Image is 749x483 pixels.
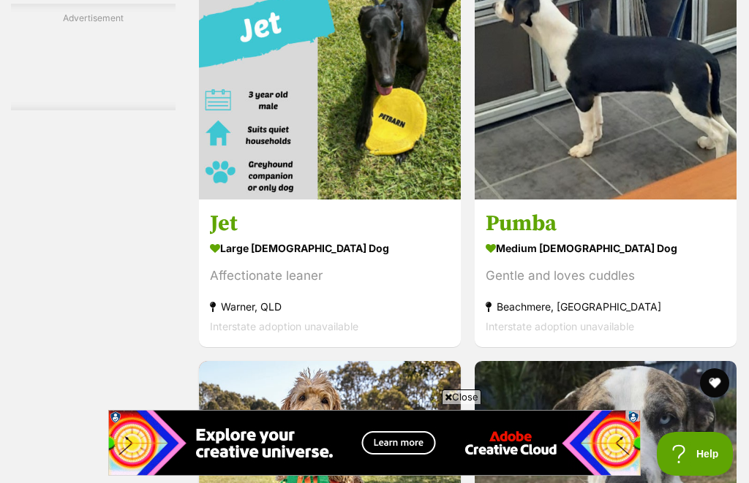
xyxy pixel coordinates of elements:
iframe: Advertisement [108,410,641,476]
a: Pumba medium [DEMOGRAPHIC_DATA] Dog Gentle and loves cuddles Beachmere, [GEOGRAPHIC_DATA] Interst... [475,199,737,347]
h3: Pumba [486,210,726,237]
span: Close [442,389,481,404]
div: Affectionate leaner [210,266,450,286]
strong: large [DEMOGRAPHIC_DATA] Dog [210,237,450,259]
button: favourite [700,368,729,398]
span: Interstate adoption unavailable [210,320,358,332]
div: Advertisement [11,4,176,110]
h3: Jet [210,210,450,237]
div: Gentle and loves cuddles [486,266,726,286]
span: Interstate adoption unavailable [486,320,634,332]
strong: medium [DEMOGRAPHIC_DATA] Dog [486,237,726,259]
a: Jet large [DEMOGRAPHIC_DATA] Dog Affectionate leaner Warner, QLD Interstate adoption unavailable [199,199,461,347]
iframe: Help Scout Beacon - Open [657,432,734,476]
strong: Beachmere, [GEOGRAPHIC_DATA] [486,297,726,316]
strong: Warner, QLD [210,297,450,316]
